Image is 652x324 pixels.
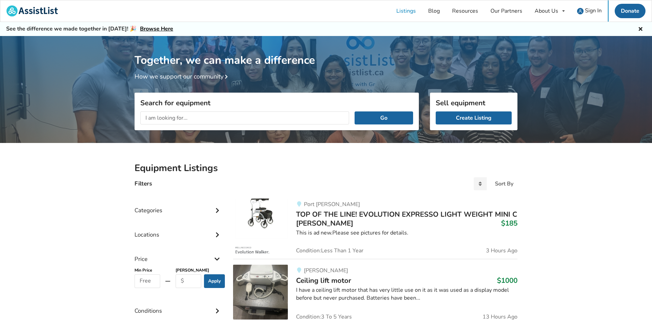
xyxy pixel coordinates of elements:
[436,111,512,124] a: Create Listing
[390,0,422,22] a: Listings
[135,293,222,318] div: Conditions
[535,8,558,14] div: About Us
[296,286,517,302] div: I have a ceiling lift motor that has very little use on it as it was used as a display model befo...
[135,72,230,81] a: How we support our community
[296,314,352,320] span: Condition: 3 To 5 Years
[176,274,201,288] input: $
[585,7,602,14] span: Sign In
[355,111,413,124] button: Go
[495,181,513,187] div: Sort By
[484,0,528,22] a: Our Partners
[135,242,222,266] div: Price
[135,162,517,174] h2: Equipment Listings
[436,98,512,107] h3: Sell equipment
[497,276,517,285] h3: $1000
[135,267,152,273] b: Min Price
[6,25,173,33] h5: See the difference we made together in [DATE]! 🎉
[135,36,517,67] h1: Together, we can make a difference
[135,193,222,217] div: Categories
[140,111,349,124] input: I am looking for...
[140,25,173,33] a: Browse Here
[296,248,363,253] span: Condition: Less Than 1 Year
[296,229,517,237] div: This is ad new.Please see pictures for details.
[176,267,209,273] b: [PERSON_NAME]
[233,265,288,320] img: transfer aids-ceiling lift motor
[483,314,517,320] span: 13 Hours Ago
[233,199,517,259] a: mobility-top of the line! evolution expresso light weight mini c walkerPort [PERSON_NAME]TOP OF T...
[296,276,351,285] span: Ceiling lift motor
[135,274,160,288] input: Free
[304,201,360,208] span: Port [PERSON_NAME]
[571,0,608,22] a: user icon Sign In
[615,4,645,18] a: Donate
[501,219,517,228] h3: $185
[7,5,58,16] img: assistlist-logo
[135,217,222,242] div: Locations
[577,8,584,14] img: user icon
[446,0,484,22] a: Resources
[422,0,446,22] a: Blog
[486,248,517,253] span: 3 Hours Ago
[140,98,413,107] h3: Search for equipment
[304,267,348,274] span: [PERSON_NAME]
[135,180,152,188] h4: Filters
[296,209,517,228] span: TOP OF THE LINE! EVOLUTION EXPRESSO LIGHT WEIGHT MINI C [PERSON_NAME]
[204,274,225,288] button: Apply
[233,199,288,253] img: mobility-top of the line! evolution expresso light weight mini c walker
